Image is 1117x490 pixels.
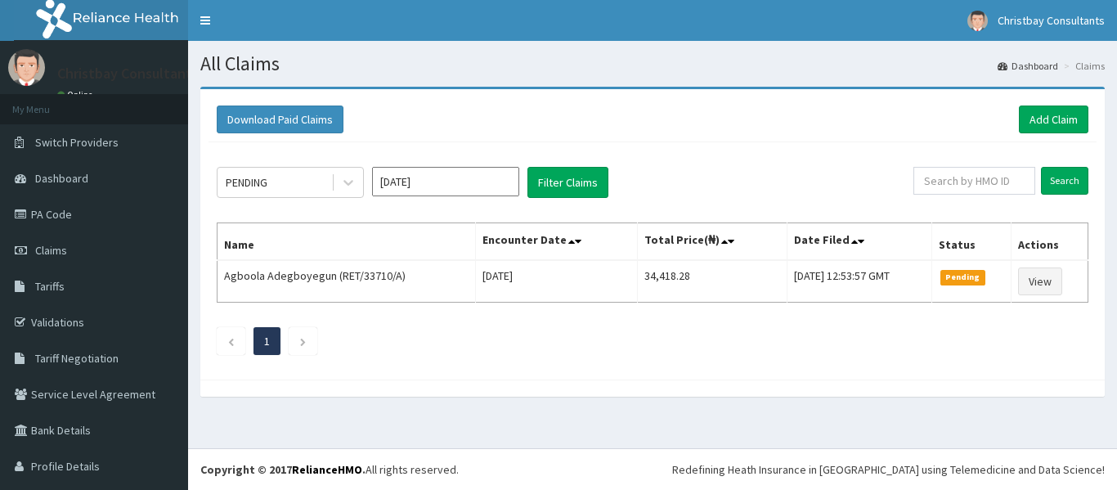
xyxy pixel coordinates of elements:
[200,53,1105,74] h1: All Claims
[57,66,199,81] p: Christbay Consultants
[292,462,362,477] a: RelianceHMO
[299,334,307,348] a: Next page
[672,461,1105,478] div: Redefining Heath Insurance in [GEOGRAPHIC_DATA] using Telemedicine and Data Science!
[787,223,932,261] th: Date Filed
[8,49,45,86] img: User Image
[1019,106,1088,133] a: Add Claim
[527,167,608,198] button: Filter Claims
[227,334,235,348] a: Previous page
[217,106,343,133] button: Download Paid Claims
[1012,223,1088,261] th: Actions
[1041,167,1088,195] input: Search
[967,11,988,31] img: User Image
[35,279,65,294] span: Tariffs
[264,334,270,348] a: Page 1 is your current page
[200,462,366,477] strong: Copyright © 2017 .
[35,243,67,258] span: Claims
[57,89,96,101] a: Online
[35,171,88,186] span: Dashboard
[787,260,932,303] td: [DATE] 12:53:57 GMT
[226,174,267,191] div: PENDING
[218,223,476,261] th: Name
[913,167,1035,195] input: Search by HMO ID
[1060,59,1105,73] li: Claims
[1018,267,1062,295] a: View
[998,59,1058,73] a: Dashboard
[372,167,519,196] input: Select Month and Year
[35,135,119,150] span: Switch Providers
[475,223,637,261] th: Encounter Date
[940,270,985,285] span: Pending
[637,260,787,303] td: 34,418.28
[932,223,1012,261] th: Status
[188,448,1117,490] footer: All rights reserved.
[35,351,119,366] span: Tariff Negotiation
[218,260,476,303] td: Agboola Adegboyegun (RET/33710/A)
[475,260,637,303] td: [DATE]
[637,223,787,261] th: Total Price(₦)
[998,13,1105,28] span: Christbay Consultants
